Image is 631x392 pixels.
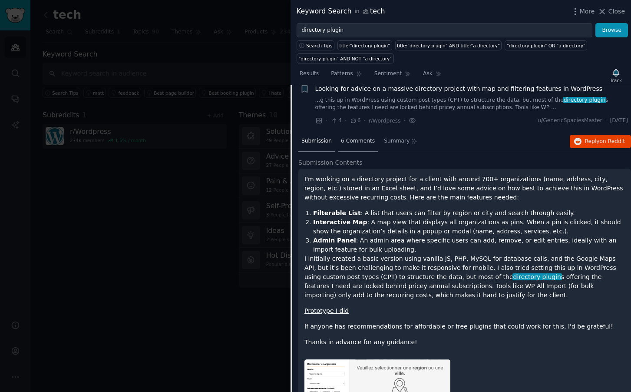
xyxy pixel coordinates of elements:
span: · [403,116,405,125]
span: Close [608,7,625,16]
a: Patterns [328,67,365,85]
button: Replyon Reddit [570,135,631,149]
a: title:"directory plugin" [337,40,392,50]
span: · [326,116,327,125]
span: Ask [423,70,433,78]
span: [DATE] [610,117,628,125]
span: directory plugin [512,273,562,280]
span: u/GenericSpaciesMaster [538,117,602,125]
a: Sentiment [371,67,414,85]
button: Track [607,66,625,85]
strong: Filterable List [313,209,361,216]
a: ...g this up in WordPress using custom post types (CPT) to structure the data, but most of thedir... [315,96,628,112]
button: Browse [595,23,628,38]
p: If anyone has recommendations for affordable or free plugins that could work for this, I'd be gra... [304,322,625,331]
span: Summary [384,137,410,145]
span: Sentiment [374,70,402,78]
span: · [364,116,366,125]
span: 6 Comments [341,137,375,145]
button: Close [598,7,625,16]
li: : A map view that displays all organizations as pins. When a pin is clicked, it should show the o... [313,218,625,236]
span: · [345,116,347,125]
span: Search Tips [306,43,333,49]
p: I'm working on a directory project for a client with around 700+ organizations (name, address, ci... [304,175,625,202]
div: Keyword Search tech [297,6,385,17]
button: Search Tips [297,40,334,50]
input: Try a keyword related to your business [297,23,592,38]
span: 6 [350,117,360,125]
span: directory plugin [563,97,606,103]
a: title:"directory plugin" AND title:"a directory" [395,40,502,50]
div: "directory plugin" AND NOT "a directory" [299,56,392,62]
div: title:"directory plugin" AND title:"a directory" [397,43,500,49]
span: More [580,7,595,16]
strong: Interactive Map [313,219,367,226]
a: Results [297,67,322,85]
strong: Admin Panel [313,237,356,244]
span: Patterns [331,70,353,78]
a: "directory plugin" AND NOT "a directory" [297,53,394,63]
span: 4 [330,117,341,125]
a: Looking for advice on a massive directory project with map and filtering features in WordPress [315,84,603,93]
a: "directory plugin" OR "a directory" [505,40,587,50]
button: More [571,7,595,16]
li: : An admin area where specific users can add, remove, or edit entries, ideally with an import fea... [313,236,625,254]
span: on Reddit [600,138,625,144]
a: Ask [420,67,445,85]
p: Thanks in advance for any guidance! [304,338,625,347]
span: · [605,117,607,125]
span: in [354,8,359,16]
div: Track [610,77,622,83]
div: title:"directory plugin" [340,43,390,49]
span: Submission [301,137,332,145]
p: I initially created a basic version using vanilla JS, PHP, MySQL for database calls, and the Goog... [304,254,625,300]
li: : A list that users can filter by region or city and search through easily. [313,209,625,218]
span: Reply [585,138,625,146]
div: "directory plugin" OR "a directory" [507,43,585,49]
span: Results [300,70,319,78]
span: r/Wordpress [369,118,401,124]
span: Submission Contents [298,158,363,167]
a: Prototype I did [304,307,349,314]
